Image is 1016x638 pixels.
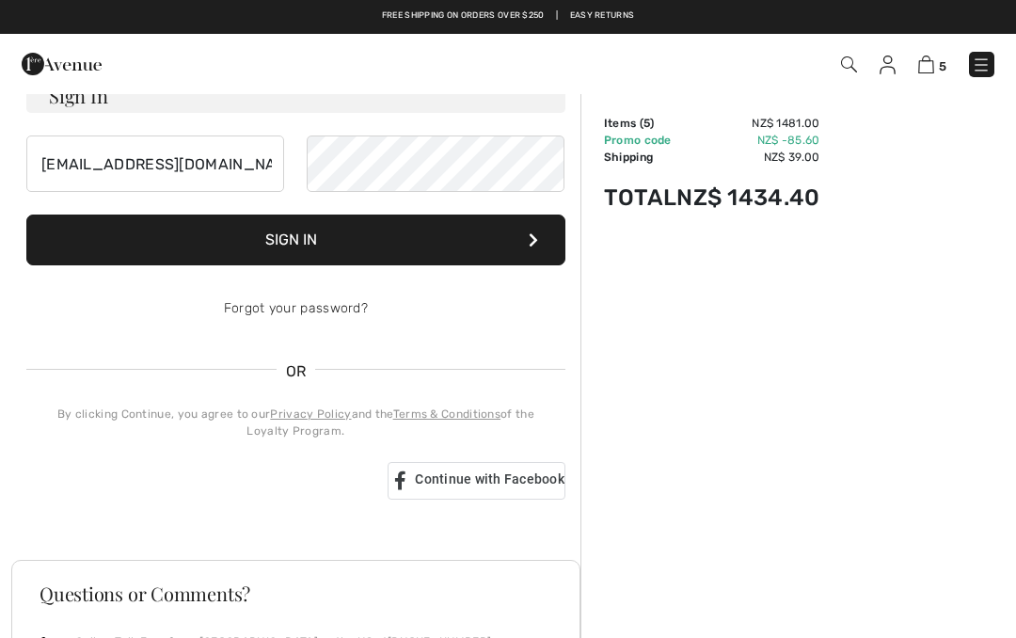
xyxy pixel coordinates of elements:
a: Free shipping on orders over $250 [382,9,545,23]
img: 1ère Avenue [22,45,102,83]
span: OR [277,360,316,383]
a: Privacy Policy [270,407,351,421]
h3: Sign In [26,79,565,113]
span: 5 [939,59,946,73]
td: Items ( ) [604,115,677,132]
span: Continue with Facebook [415,471,564,486]
td: NZ$ 39.00 [676,149,819,166]
td: Promo code [604,132,677,149]
td: Shipping [604,149,677,166]
a: 5 [918,53,946,75]
iframe: Sign in with Google Button [17,460,382,502]
a: Easy Returns [570,9,635,23]
a: Forgot your password? [224,300,368,316]
span: | [556,9,558,23]
img: Menu [972,56,991,74]
a: Terms & Conditions [393,407,500,421]
img: My Info [880,56,896,74]
td: NZ$ 1434.40 [676,166,819,230]
span: 5 [643,117,650,130]
button: Sign In [26,215,565,265]
a: Continue with Facebook [388,462,565,500]
div: By clicking Continue, you agree to our and the of the Loyalty Program. [26,406,565,439]
td: NZ$ -85.60 [676,132,819,149]
img: Search [841,56,857,72]
img: Shopping Bag [918,56,934,73]
input: E-mail [26,136,284,192]
td: NZ$ 1481.00 [676,115,819,132]
a: 1ère Avenue [22,54,102,72]
div: Sign in with Google. Opens in new tab [26,460,373,502]
h3: Questions or Comments? [40,584,552,603]
td: Total [604,166,677,230]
